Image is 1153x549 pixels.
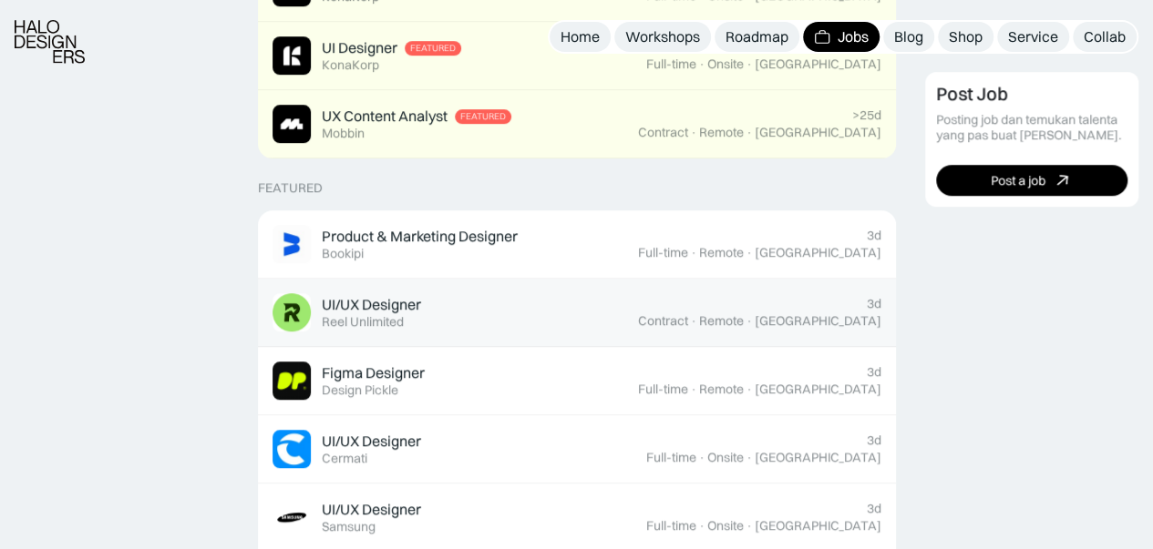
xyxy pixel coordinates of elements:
[715,22,799,52] a: Roadmap
[699,381,744,397] div: Remote
[258,279,896,347] a: Job ImageUI/UX DesignerReel Unlimited3dContract·Remote·[GEOGRAPHIC_DATA]
[991,173,1045,188] div: Post a job
[746,56,753,72] div: ·
[625,27,700,46] div: Workshops
[755,125,881,140] div: [GEOGRAPHIC_DATA]
[746,313,753,329] div: ·
[699,313,744,329] div: Remote
[460,111,506,122] div: Featured
[755,313,881,329] div: [GEOGRAPHIC_DATA]
[322,451,367,466] div: Cermati
[322,126,365,141] div: Mobbin
[698,518,705,534] div: ·
[707,518,744,534] div: Onsite
[699,245,744,260] div: Remote
[273,105,311,143] img: Job Image
[746,245,753,260] div: ·
[322,382,398,398] div: Design Pickle
[938,22,993,52] a: Shop
[755,56,881,72] div: [GEOGRAPHIC_DATA]
[273,430,311,468] img: Job Image
[690,125,697,140] div: ·
[258,22,896,90] a: Job ImageUI DesignerFeaturedKonaKorp>25dFull-time·Onsite·[GEOGRAPHIC_DATA]
[936,84,1008,106] div: Post Job
[638,125,688,140] div: Contract
[852,107,881,123] div: >25d
[638,381,688,397] div: Full-time
[1008,27,1058,46] div: Service
[258,347,896,415] a: Job ImageFigma DesignerDesign Pickle3dFull-time·Remote·[GEOGRAPHIC_DATA]
[746,381,753,397] div: ·
[867,432,881,448] div: 3d
[322,246,364,261] div: Bookipi
[1073,22,1137,52] a: Collab
[949,27,983,46] div: Shop
[707,450,744,465] div: Onsite
[852,39,881,55] div: >25d
[867,501,881,516] div: 3d
[755,450,881,465] div: [GEOGRAPHIC_DATA]
[273,498,311,536] img: Job Image
[746,450,753,465] div: ·
[258,90,896,158] a: Job ImageUX Content AnalystFeaturedMobbin>25dContract·Remote·[GEOGRAPHIC_DATA]
[746,518,753,534] div: ·
[322,57,379,73] div: KonaKorp
[322,295,421,314] div: UI/UX Designer
[746,125,753,140] div: ·
[1084,27,1126,46] div: Collab
[322,227,518,246] div: Product & Marketing Designer
[936,113,1128,144] div: Posting job dan temukan talenta yang pas buat [PERSON_NAME].
[883,22,934,52] a: Blog
[838,27,869,46] div: Jobs
[410,43,456,54] div: Featured
[322,363,425,382] div: Figma Designer
[707,56,744,72] div: Onsite
[322,314,404,330] div: Reel Unlimited
[322,432,421,451] div: UI/UX Designer
[273,225,311,263] img: Job Image
[690,381,697,397] div: ·
[322,38,397,57] div: UI Designer
[726,27,788,46] div: Roadmap
[699,125,744,140] div: Remote
[936,166,1128,197] a: Post a job
[755,245,881,260] div: [GEOGRAPHIC_DATA]
[614,22,711,52] a: Workshops
[755,381,881,397] div: [GEOGRAPHIC_DATA]
[273,361,311,400] img: Job Image
[803,22,880,52] a: Jobs
[690,245,697,260] div: ·
[690,313,697,329] div: ·
[561,27,600,46] div: Home
[273,36,311,75] img: Job Image
[322,107,448,126] div: UX Content Analyst
[258,180,323,196] div: Featured
[867,296,881,311] div: 3d
[638,313,688,329] div: Contract
[273,293,311,331] img: Job Image
[322,519,376,534] div: Samsung
[638,245,688,260] div: Full-time
[258,210,896,279] a: Job ImageProduct & Marketing DesignerBookipi3dFull-time·Remote·[GEOGRAPHIC_DATA]
[550,22,611,52] a: Home
[867,228,881,243] div: 3d
[258,415,896,483] a: Job ImageUI/UX DesignerCermati3dFull-time·Onsite·[GEOGRAPHIC_DATA]
[646,518,696,534] div: Full-time
[322,500,421,519] div: UI/UX Designer
[698,450,705,465] div: ·
[755,518,881,534] div: [GEOGRAPHIC_DATA]
[698,56,705,72] div: ·
[894,27,923,46] div: Blog
[646,450,696,465] div: Full-time
[867,364,881,380] div: 3d
[997,22,1069,52] a: Service
[646,56,696,72] div: Full-time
